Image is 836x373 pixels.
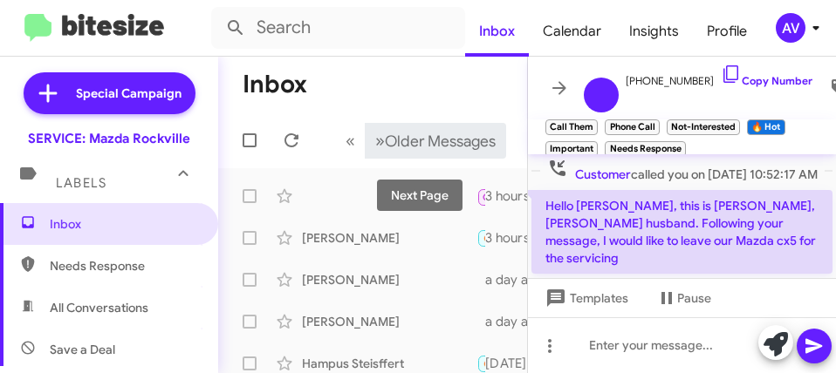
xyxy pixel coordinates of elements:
[302,229,476,247] div: [PERSON_NAME]
[677,282,711,314] span: Pause
[375,130,385,152] span: »
[346,130,355,152] span: «
[605,141,685,157] small: Needs Response
[540,158,825,183] span: called you on [DATE] 10:52:17 AM
[50,299,148,316] span: All Conversations
[531,190,833,274] p: Hello [PERSON_NAME], this is [PERSON_NAME], [PERSON_NAME] husband. Following your message, I woul...
[483,357,512,369] span: 🔥 Hot
[626,64,812,90] span: [PHONE_NUMBER]
[76,85,182,102] span: Special Campaign
[243,71,307,98] h1: Inbox
[465,6,529,57] a: Inbox
[485,229,570,247] div: 3 hours ago
[302,355,476,372] div: Hampus Steisffert
[476,227,485,248] div: Thank you so much for reaching out, I will forward your information to one of the service advisor...
[528,282,642,314] button: Templates
[542,282,628,314] span: Templates
[56,175,106,191] span: Labels
[776,13,805,43] div: AV
[24,72,195,114] a: Special Campaign
[605,119,659,135] small: Phone Call
[615,6,693,57] a: Insights
[485,271,558,288] div: a day ago
[667,119,740,135] small: Not-Interested
[721,74,812,87] a: Copy Number
[476,271,485,288] div: Let me check with my service advisor and get back to you.
[302,271,476,288] div: [PERSON_NAME]
[211,7,465,49] input: Search
[335,123,366,159] button: Previous
[28,130,190,147] div: SERVICE: Mazda Rockville
[485,313,558,330] div: a day ago
[693,6,761,57] a: Profile
[302,313,476,330] div: [PERSON_NAME]
[545,141,598,157] small: Important
[483,232,512,243] span: 🔥 Hot
[545,119,598,135] small: Call Them
[377,180,463,211] div: Next Page
[476,313,485,330] div: Thank you so much for reaching out, I will forward your information to one of the advisors so you...
[747,119,785,135] small: 🔥 Hot
[575,166,631,182] span: Customer
[642,282,725,314] button: Pause
[50,215,198,233] span: Inbox
[365,123,506,159] button: Next
[761,13,817,43] button: AV
[476,353,485,373] div: Schedule
[336,123,506,159] nav: Page navigation example
[485,187,570,205] div: 3 hours ago
[50,257,198,275] span: Needs Response
[385,132,496,151] span: Older Messages
[485,355,541,372] div: [DATE]
[529,6,615,57] a: Calendar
